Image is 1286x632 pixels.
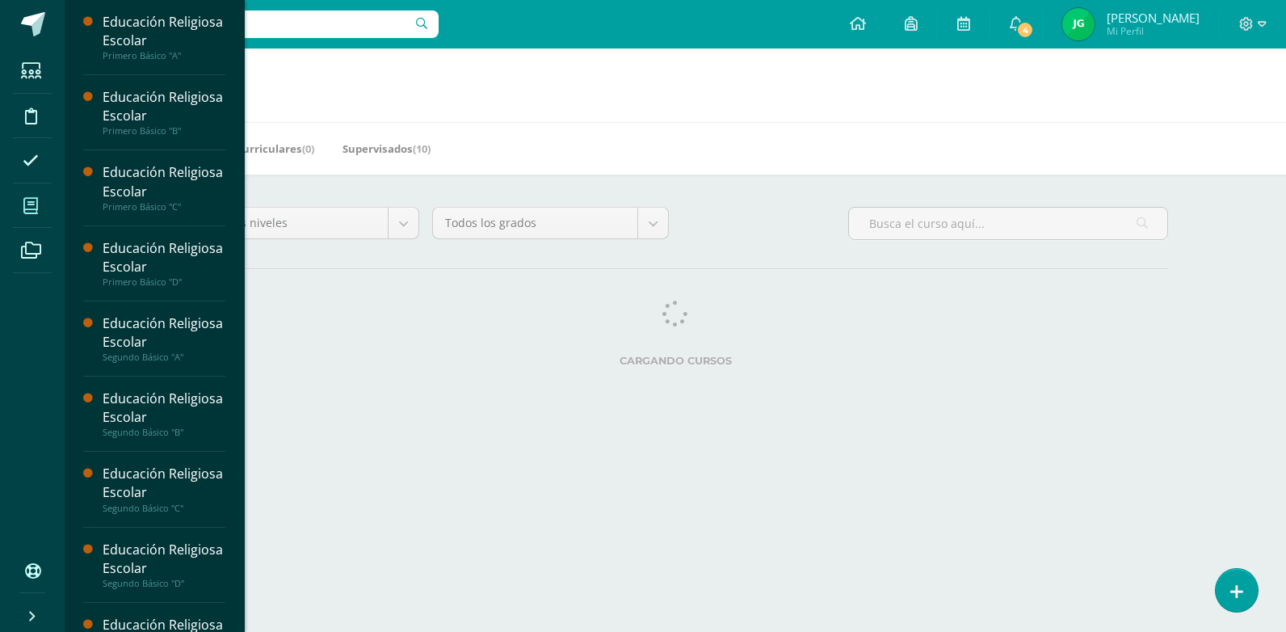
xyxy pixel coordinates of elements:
[103,50,225,61] div: Primero Básico "A"
[1107,10,1200,26] span: [PERSON_NAME]
[103,390,225,438] a: Educación Religiosa EscolarSegundo Básico "B"
[103,465,225,513] a: Educación Religiosa EscolarSegundo Básico "C"
[1107,24,1200,38] span: Mi Perfil
[103,276,225,288] div: Primero Básico "D"
[103,465,225,502] div: Educación Religiosa Escolar
[849,208,1167,239] input: Busca el curso aquí...
[1062,8,1095,40] img: c5e6a7729ce0d31aadaf9fc218af694a.png
[103,503,225,514] div: Segundo Básico "C"
[103,541,225,589] a: Educación Religiosa EscolarSegundo Básico "D"
[1016,21,1034,39] span: 4
[103,13,225,61] a: Educación Religiosa EscolarPrimero Básico "A"
[103,314,225,352] div: Educación Religiosa Escolar
[103,239,225,276] div: Educación Religiosa Escolar
[183,208,418,238] a: Todos los niveles
[103,390,225,427] div: Educación Religiosa Escolar
[103,88,225,125] div: Educación Religiosa Escolar
[343,136,431,162] a: Supervisados(10)
[103,88,225,137] a: Educación Religiosa EscolarPrimero Básico "B"
[103,239,225,288] a: Educación Religiosa EscolarPrimero Básico "D"
[103,163,225,200] div: Educación Religiosa Escolar
[103,201,225,213] div: Primero Básico "C"
[103,314,225,363] a: Educación Religiosa EscolarSegundo Básico "A"
[103,163,225,212] a: Educación Religiosa EscolarPrimero Básico "C"
[187,136,314,162] a: Mis Extracurriculares(0)
[103,427,225,438] div: Segundo Básico "B"
[103,578,225,589] div: Segundo Básico "D"
[103,13,225,50] div: Educación Religiosa Escolar
[103,541,225,578] div: Educación Religiosa Escolar
[75,11,439,38] input: Busca un usuario...
[302,141,314,156] span: (0)
[103,352,225,363] div: Segundo Básico "A"
[413,141,431,156] span: (10)
[433,208,668,238] a: Todos los grados
[183,355,1168,367] label: Cargando cursos
[445,208,625,238] span: Todos los grados
[103,125,225,137] div: Primero Básico "B"
[195,208,376,238] span: Todos los niveles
